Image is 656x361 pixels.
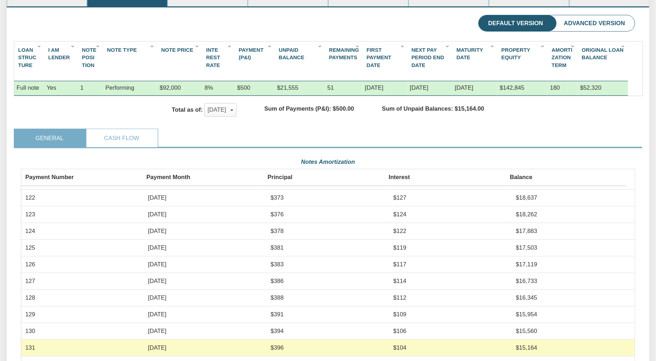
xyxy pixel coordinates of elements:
a: Cash Flow [86,129,157,147]
span: $396 [270,344,284,351]
div: Full note [14,81,44,95]
div: Column Menu [69,41,78,50]
div: 180 [548,81,578,95]
span: $18,262 [516,211,537,218]
div: 11/01/2029 [452,81,497,95]
div: Sort None [204,44,235,71]
span: $17,883 [516,228,537,234]
span: $15,954 [516,311,537,318]
span: $124 [393,211,406,218]
div: Property Equity Sort None [499,44,548,64]
span: $16,733 [516,278,537,284]
div: Sort None [327,44,363,71]
div: Sort None [409,44,452,71]
td: 131 [21,340,144,356]
td: [DATE] [144,323,267,340]
span: $383 [270,261,284,268]
div: Performing [103,81,157,95]
td: 129 [21,306,144,323]
td: [DATE] [144,290,267,306]
div: Sort None [549,44,578,71]
span: $386 [270,278,284,284]
div: Column Menu [266,41,274,50]
div: Column Menu [226,41,234,50]
span: Maturity Date [456,47,483,60]
span: $119 [393,244,406,251]
td: 127 [21,273,144,290]
span: Note Price [161,47,193,53]
div: Column Menu [95,41,103,50]
div: Sort None [499,44,548,64]
span: Remaining Payments [329,47,359,60]
span: $16,345 [516,294,537,301]
span: $114 [393,278,406,284]
div: Sort None [80,44,103,78]
div: $92,000 [157,81,202,95]
td: 124 [21,223,144,240]
span: Note Posi Tion [82,47,96,68]
td: 122 [21,190,144,206]
td: [DATE] [144,190,267,206]
div: 51 [325,81,363,95]
span: Note Type [107,47,137,53]
span: $373 [270,194,284,201]
div: Column Menu [489,41,497,50]
span: $127 [393,194,406,201]
div: Sort None [580,44,628,64]
div: Sort None [46,44,78,71]
div: Column Menu [36,41,44,50]
span: $378 [270,228,284,234]
th: Interest [385,169,506,186]
span: $117 [393,261,406,268]
div: Inte Rest Rate Sort None [204,44,235,71]
td: [DATE] [144,340,267,356]
div: Column Menu [194,41,202,50]
span: $112 [393,294,406,301]
div: Note Posi Tion Sort None [80,44,103,78]
div: $21,555 [275,81,325,95]
span: Inte Rest Rate [206,47,220,68]
label: Total as of: [172,106,203,114]
div: Sort None [364,44,407,71]
div: Payment (P&I) Sort None [236,44,275,64]
label: Sum of Payments (P&I): [264,105,331,113]
li: Default Version [479,15,553,32]
span: Amorti Zation Term [552,47,572,68]
div: Column Menu [316,41,325,50]
span: $104 [393,344,406,351]
span: $391 [270,311,284,318]
div: Sort None [454,44,497,64]
div: $500 [235,81,275,95]
div: Next Pay Period End Date Sort None [409,44,452,71]
td: 126 [21,256,144,273]
div: Column Menu [539,41,547,50]
td: 125 [21,240,144,256]
div: Notes Amortization [21,155,635,169]
div: Column Menu [399,41,407,50]
div: Column Menu [444,41,452,50]
div: Sort None [276,44,325,64]
div: 05/01/2024 [407,81,452,95]
td: 130 [21,323,144,340]
span: $15,560 [516,328,537,334]
div: Sort None [236,44,275,64]
td: [DATE] [144,240,267,256]
div: Original Loan Balance Sort None [580,44,628,64]
span: $15,164 [516,344,537,351]
div: Sort None [105,44,157,56]
span: Property Equity [501,47,530,60]
span: $122 [393,228,406,234]
div: $52,320 [578,81,628,95]
span: $388 [270,294,284,301]
td: 123 [21,206,144,223]
div: [DATE] [207,104,233,116]
div: Column Menu [620,41,628,50]
span: Next Pay Period End Date [411,47,444,68]
div: Amorti Zation Term Sort None [549,44,578,71]
span: $381 [270,244,284,251]
span: $17,119 [516,261,537,268]
div: Yes [47,84,56,92]
div: First Payment Date Sort None [364,44,407,71]
div: Sort None [159,44,202,63]
div: Column Menu [354,41,362,50]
